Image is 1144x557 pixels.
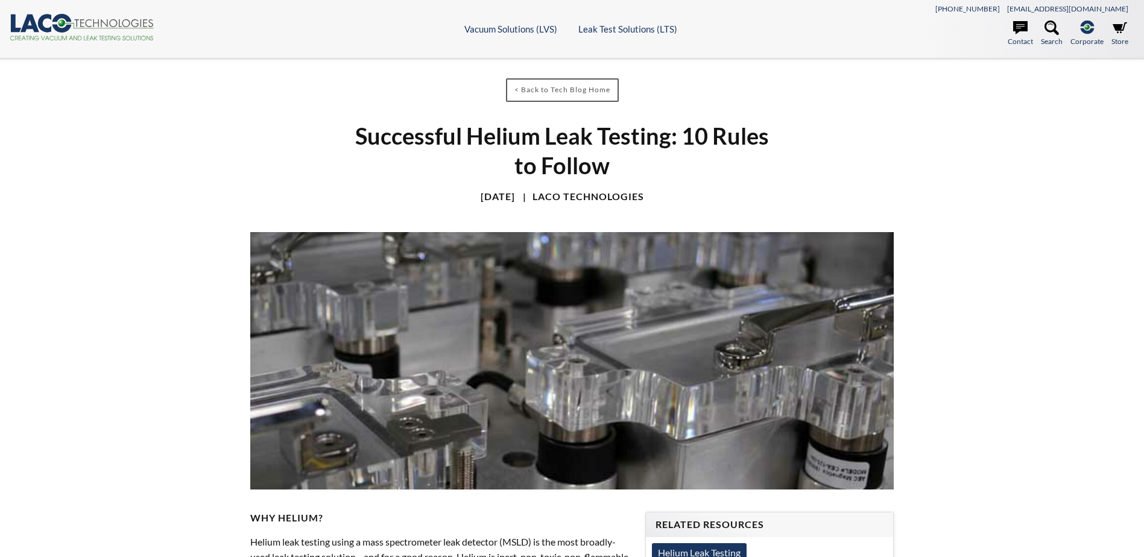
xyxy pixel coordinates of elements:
[1111,20,1128,47] a: Store
[464,24,557,34] a: Vacuum Solutions (LVS)
[578,24,677,34] a: Leak Test Solutions (LTS)
[1041,20,1063,47] a: Search
[1007,4,1128,13] a: [EMAIL_ADDRESS][DOMAIN_NAME]
[348,121,777,181] h1: Successful Helium Leak Testing: 10 Rules to Follow
[935,4,1000,13] a: [PHONE_NUMBER]
[250,232,893,489] img: Manufacturing image showing customer tooling
[656,518,883,531] h4: Related Resources
[1070,36,1104,47] span: Corporate
[506,78,619,102] a: < Back to Tech Blog Home
[1008,20,1033,47] a: Contact
[250,512,630,524] h4: Why Helium?
[517,190,644,203] h4: LACO Technologies
[481,190,515,203] h4: [DATE]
